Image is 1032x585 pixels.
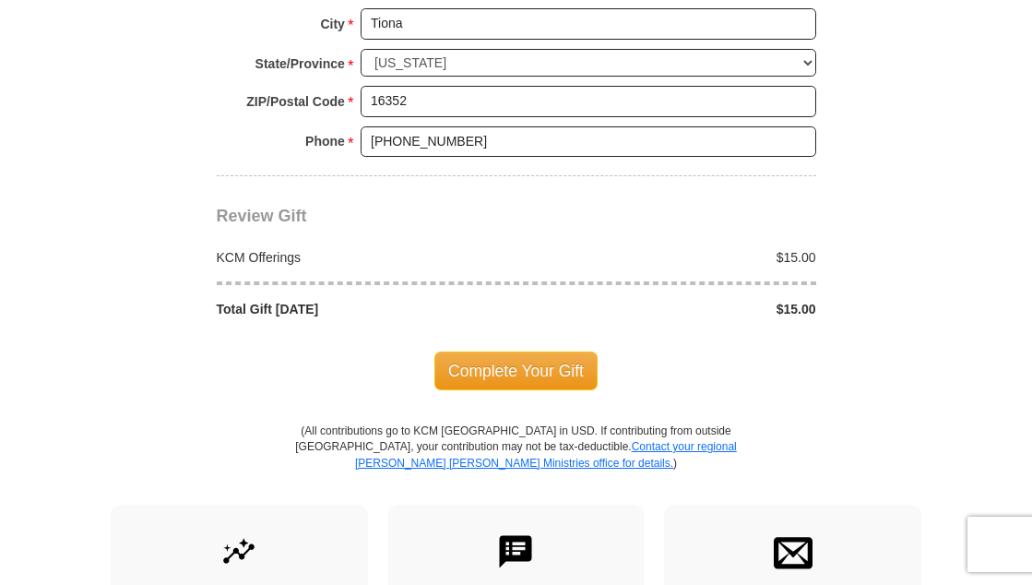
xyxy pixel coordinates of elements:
strong: Phone [305,128,345,154]
span: Complete Your Gift [434,352,598,390]
a: Contact your regional [PERSON_NAME] [PERSON_NAME] Ministries office for details. [355,440,737,469]
strong: City [320,11,344,37]
strong: ZIP/Postal Code [246,89,345,114]
img: envelope.svg [774,532,813,571]
strong: State/Province [255,51,345,77]
span: Review Gift [217,207,307,225]
img: text-to-give.svg [496,532,535,571]
img: give-by-stock.svg [219,532,258,571]
div: $15.00 [516,300,826,318]
p: (All contributions go to KCM [GEOGRAPHIC_DATA] in USD. If contributing from outside [GEOGRAPHIC_D... [295,424,738,504]
div: $15.00 [516,248,826,267]
div: Total Gift [DATE] [207,300,516,318]
div: KCM Offerings [207,248,516,267]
